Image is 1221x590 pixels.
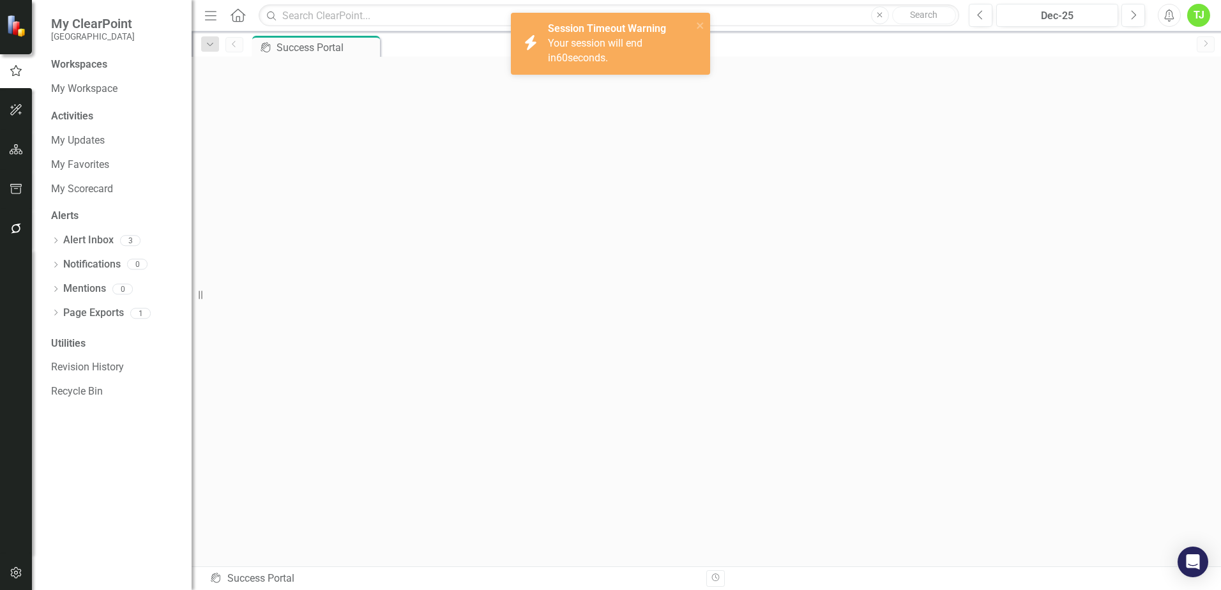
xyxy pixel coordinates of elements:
button: close [696,18,705,33]
div: 1 [130,308,151,319]
div: Open Intercom Messenger [1178,547,1208,577]
span: Search [910,10,937,20]
div: 3 [120,235,140,246]
div: Workspaces [51,57,107,72]
span: 60 [556,52,568,64]
a: Recycle Bin [51,384,179,399]
span: My ClearPoint [51,16,135,31]
a: Notifications [63,257,121,272]
iframe: Success Portal [192,57,1221,566]
a: Mentions [63,282,106,296]
div: Success Portal [209,571,697,586]
a: My Scorecard [51,182,179,197]
div: 0 [127,259,148,270]
button: Search [892,6,956,24]
div: Activities [51,109,179,124]
a: My Favorites [51,158,179,172]
span: Your session will end in seconds. [548,37,642,64]
div: Success Portal [277,40,377,56]
div: Dec-25 [1001,8,1114,24]
div: Utilities [51,337,179,351]
div: 0 [112,284,133,294]
a: My Updates [51,133,179,148]
input: Search ClearPoint... [259,4,959,27]
a: Page Exports [63,306,124,321]
button: Dec-25 [996,4,1118,27]
img: ClearPoint Strategy [6,15,29,37]
strong: Session Timeout Warning [548,22,666,34]
a: Revision History [51,360,179,375]
small: [GEOGRAPHIC_DATA] [51,31,135,42]
div: Alerts [51,209,179,223]
a: Alert Inbox [63,233,114,248]
button: TJ [1187,4,1210,27]
a: My Workspace [51,82,179,96]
